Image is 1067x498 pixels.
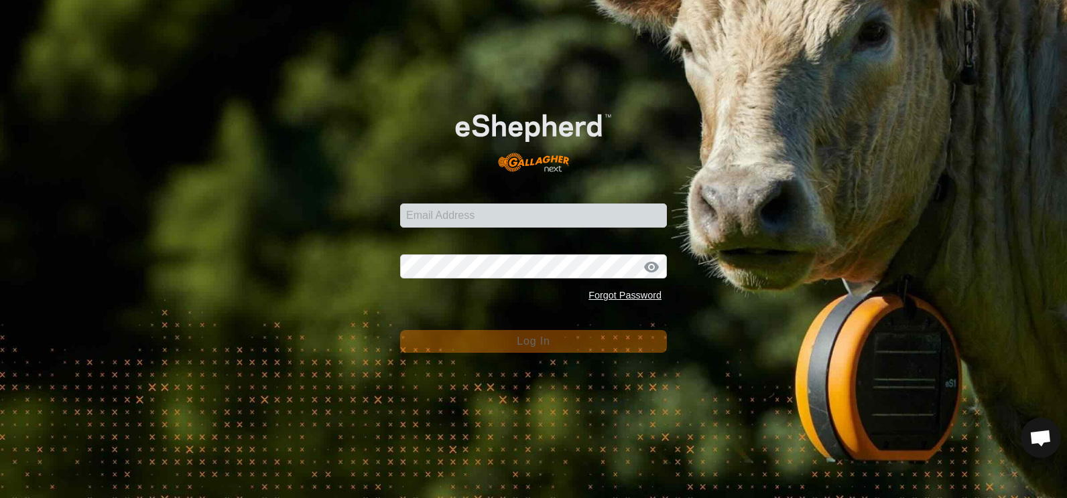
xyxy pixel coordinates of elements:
a: Forgot Password [588,290,662,301]
span: Log In [517,335,550,347]
img: E-shepherd Logo [427,92,640,183]
div: Open chat [1021,418,1061,458]
button: Log In [400,330,667,353]
input: Email Address [400,203,667,228]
